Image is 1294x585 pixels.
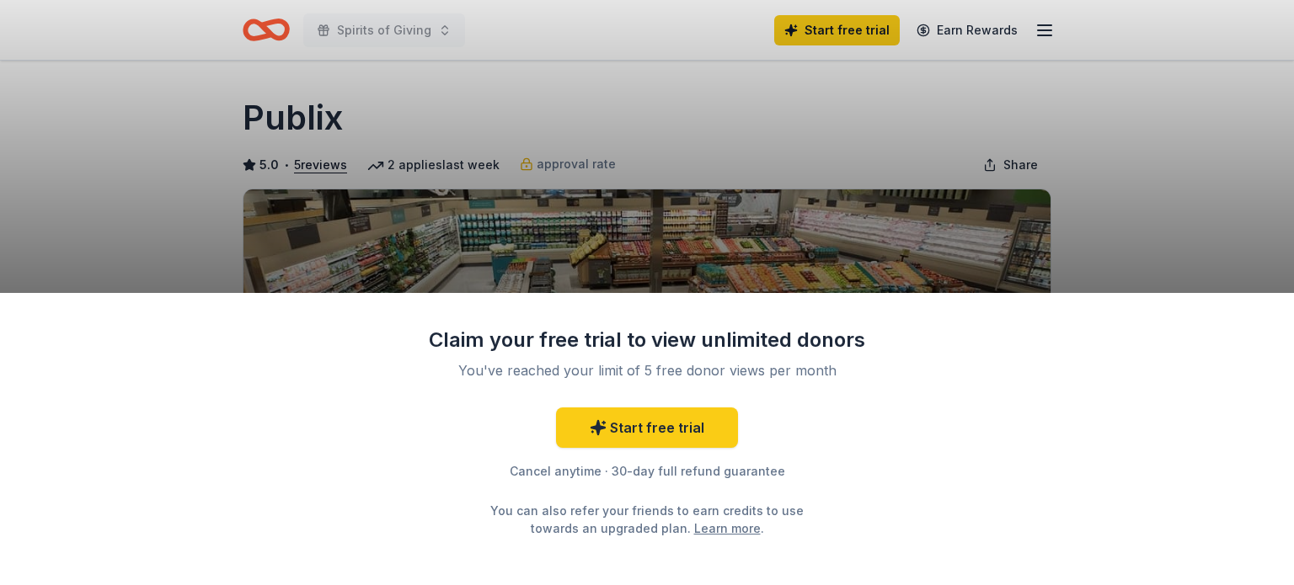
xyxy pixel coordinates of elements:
div: Cancel anytime · 30-day full refund guarantee [428,461,866,481]
a: Learn more [694,519,761,537]
div: Claim your free trial to view unlimited donors [428,327,866,354]
div: You can also refer your friends to earn credits to use towards an upgraded plan. . [475,502,819,537]
a: Start free trial [556,407,738,448]
div: You've reached your limit of 5 free donor views per month [448,360,846,380]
